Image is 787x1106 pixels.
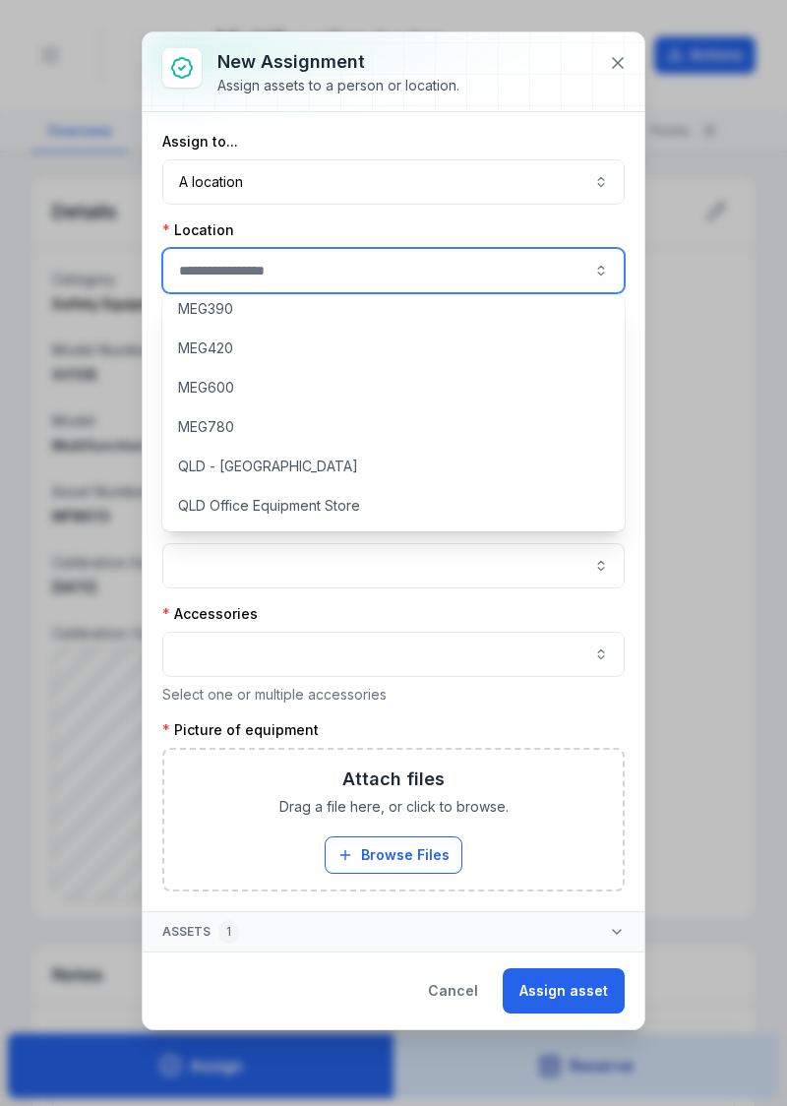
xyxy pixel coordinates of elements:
label: Picture of equipment [162,720,319,740]
button: Browse Files [325,836,462,874]
div: Assign assets to a person or location. [217,76,459,95]
div: 1 [218,920,239,944]
h3: Attach files [342,766,445,793]
p: Select one or multiple accessories [162,685,625,705]
button: Cancel [411,968,495,1014]
span: MEG390 [178,299,233,319]
span: QLD Office Equipment Store [178,496,360,516]
span: QLD - [GEOGRAPHIC_DATA] [178,457,358,476]
label: Location [162,220,234,240]
button: Assets1 [143,912,644,952]
span: MEG420 [178,338,233,358]
label: Accessories [162,604,258,624]
span: Assets [162,920,239,944]
button: Assign asset [503,968,625,1014]
button: A location [162,159,625,205]
span: MEG780 [178,417,234,437]
span: MEG600 [178,378,234,398]
label: Assign to... [162,132,238,152]
h3: New assignment [217,48,459,76]
span: Drag a file here, or click to browse. [279,797,509,817]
